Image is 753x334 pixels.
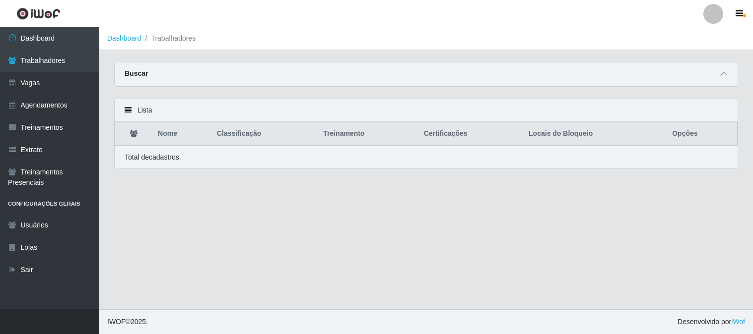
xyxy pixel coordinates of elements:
[666,122,737,146] th: Opções
[678,317,745,327] span: Desenvolvido por
[107,317,148,327] span: © 2025 .
[211,122,317,146] th: Classificação
[731,318,745,326] a: iWof
[317,122,418,146] th: Treinamento
[107,34,141,42] a: Dashboard
[418,122,523,146] th: Certificações
[115,99,738,122] div: Lista
[523,122,666,146] th: Locais do Bloqueio
[107,318,126,326] span: IWOF
[141,33,196,44] li: Trabalhadores
[16,7,61,20] img: CoreUI Logo
[125,152,181,163] p: Total de cadastros.
[152,122,211,146] th: Nome
[99,27,753,50] nav: breadcrumb
[125,69,148,77] strong: Buscar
